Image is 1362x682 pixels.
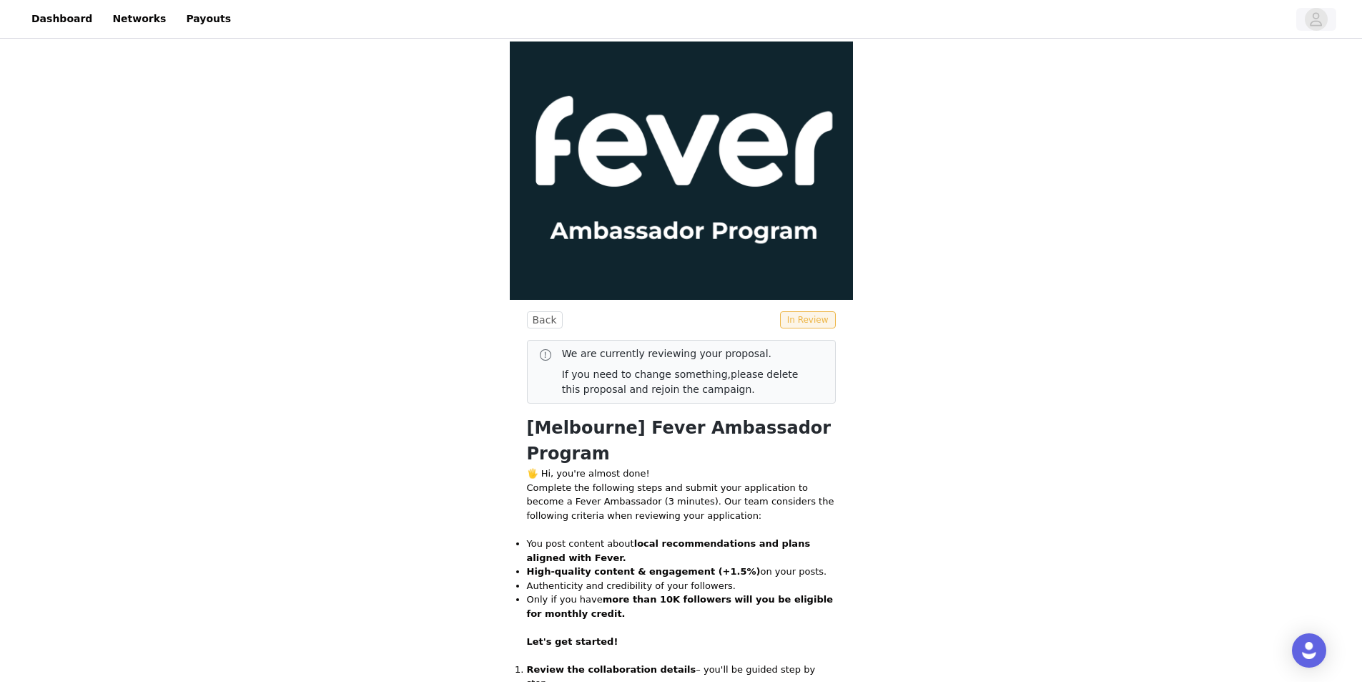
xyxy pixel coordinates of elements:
strong: Review the collaboration details [527,664,696,675]
li: You post content about [527,537,836,565]
img: campaign image [510,42,853,300]
div: Open Intercom Messenger [1292,633,1326,668]
li: on your posts. [527,565,836,579]
strong: High-quality content & engagement (+1.5%) [527,566,761,577]
strong: more than 10K followers [603,594,731,605]
div: avatar [1309,8,1323,31]
strong: local recommendations and plans aligned with Fever. [527,538,811,563]
p: Complete the following steps and submit your application to become a Fever Ambassador (3 minutes)... [527,481,836,523]
li: Authenticity and credibility of your followers. [527,579,836,593]
p: If you need to change something, [562,367,812,397]
a: Dashboard [23,3,101,35]
p: 🖐️ Hi, you're almost done! [527,467,836,481]
a: Payouts [177,3,240,35]
strong: will you be eligible for monthly credit. [527,594,833,619]
button: Back [527,311,563,328]
span: In Review [780,311,836,328]
li: Only if you have [527,593,836,620]
a: Networks [104,3,174,35]
p: We are currently reviewing your proposal. [562,346,812,361]
h1: [Melbourne] Fever Ambassador Program [527,415,836,467]
strong: Let's get started! [527,636,618,647]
